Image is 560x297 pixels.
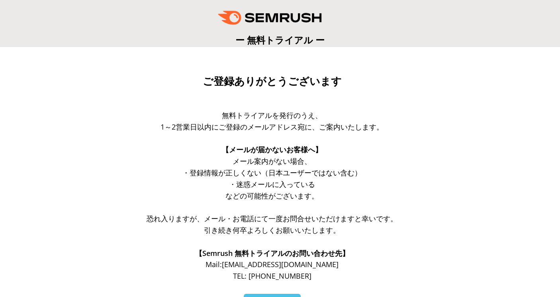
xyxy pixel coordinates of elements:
span: TEL: [PHONE_NUMBER] [233,271,311,281]
span: 【メールが届かないお客様へ】 [222,145,322,154]
span: ・登録情報が正しくない（日本ユーザーではない含む） [182,168,362,177]
span: ー 無料トライアル ー [235,33,325,46]
span: 【Semrush 無料トライアルのお問い合わせ先】 [195,248,349,258]
span: メール案内がない場合、 [233,156,311,166]
span: 恐れ入りますが、メール・お電話にて一度お問合せいただけますと幸いです。 [147,214,397,223]
span: 無料トライアルを発行のうえ、 [222,110,322,120]
span: Mail: [EMAIL_ADDRESS][DOMAIN_NAME] [206,260,339,269]
span: 1～2営業日以内にご登録のメールアドレス宛に、ご案内いたします。 [161,122,384,132]
span: ご登録ありがとうございます [203,75,342,87]
span: などの可能性がございます。 [225,191,319,201]
span: ・迷惑メールに入っている [229,179,315,189]
span: 引き続き何卒よろしくお願いいたします。 [204,225,340,235]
